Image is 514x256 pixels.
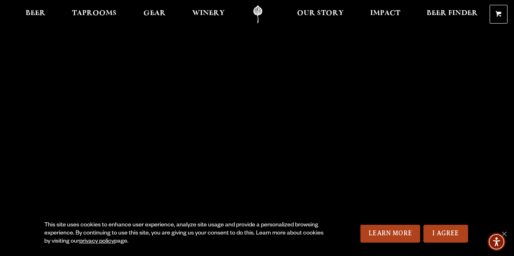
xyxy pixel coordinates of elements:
[192,10,225,17] span: Winery
[72,10,117,17] span: Taprooms
[67,5,122,24] a: Taprooms
[423,225,468,243] a: I Agree
[297,10,344,17] span: Our Story
[143,10,166,17] span: Gear
[365,5,406,24] a: Impact
[20,5,51,24] a: Beer
[138,5,171,24] a: Gear
[79,239,114,245] a: privacy policy
[44,222,328,246] div: This site uses cookies to enhance user experience, analyze site usage and provide a personalized ...
[370,10,400,17] span: Impact
[187,5,230,24] a: Winery
[427,10,478,17] span: Beer Finder
[243,5,273,24] a: Odell Home
[292,5,349,24] a: Our Story
[488,233,505,251] div: Accessibility Menu
[26,10,46,17] span: Beer
[360,225,420,243] a: Learn More
[421,5,483,24] a: Beer Finder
